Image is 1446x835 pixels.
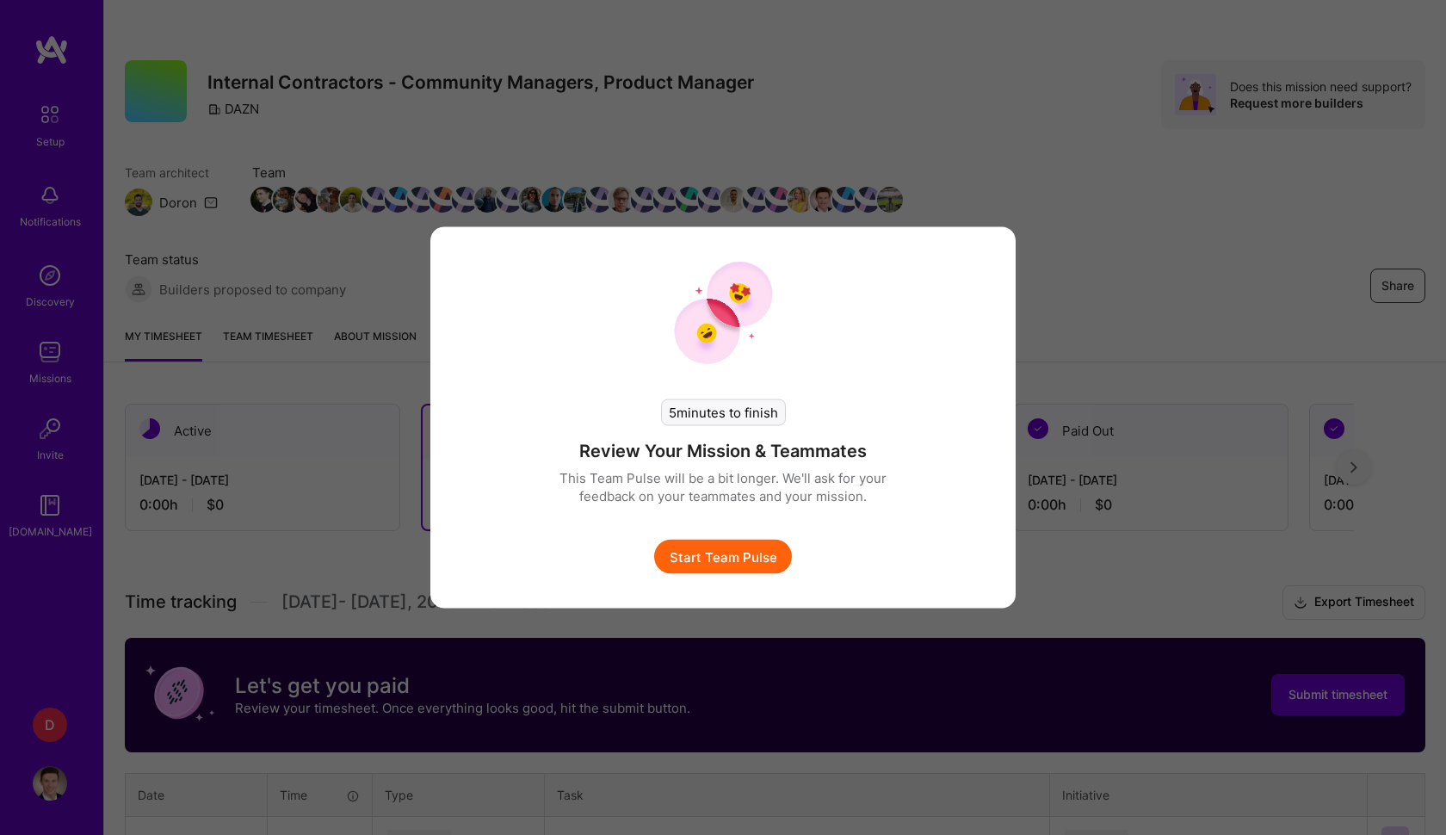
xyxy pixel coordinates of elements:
p: This Team Pulse will be a bit longer. We'll ask for your feedback on your teammates and your miss... [534,469,912,505]
button: Start Team Pulse [654,540,792,574]
div: 5 minutes to finish [661,399,786,426]
h4: Review Your Mission & Teammates [579,440,867,462]
img: team pulse start [674,262,773,365]
div: modal [430,227,1016,609]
